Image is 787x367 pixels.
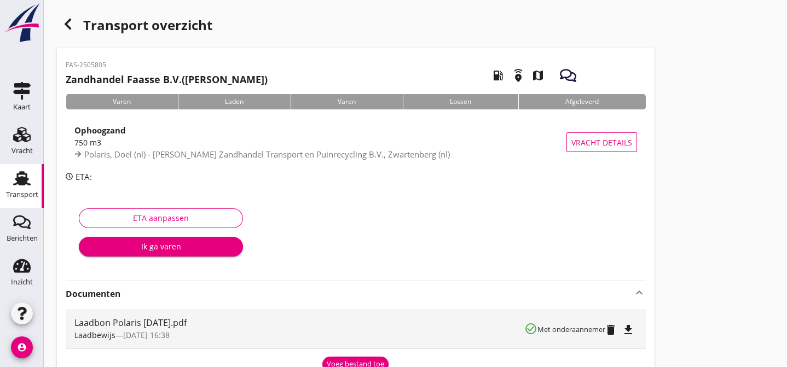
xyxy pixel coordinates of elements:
span: Laadbewijs [74,330,115,340]
strong: Zandhandel Faasse B.V. [66,73,182,86]
strong: Documenten [66,288,633,300]
p: FAS-2505805 [66,60,268,70]
i: map [523,60,553,91]
div: ETA aanpassen [88,212,234,224]
i: file_download [622,323,635,336]
div: — [74,329,524,341]
i: local_gas_station [483,60,513,91]
div: Varen [66,94,178,109]
div: 750 m3 [74,137,566,148]
i: emergency_share [503,60,534,91]
span: Vracht details [571,137,632,148]
div: Varen [291,94,403,109]
a: Ophoogzand750 m3Polaris, Doel (nl) - [PERSON_NAME] Zandhandel Transport en Puinrecycling B.V., Zw... [66,118,646,166]
small: Met onderaannemer [537,324,605,334]
div: Berichten [7,235,38,242]
div: Inzicht [11,278,33,286]
h2: ([PERSON_NAME]) [66,72,268,87]
img: logo-small.a267ee39.svg [2,3,42,43]
div: Transport [6,191,38,198]
div: Lossen [403,94,518,109]
div: Laadbon Polaris [DATE].pdf [74,316,524,329]
button: ETA aanpassen [79,208,243,228]
div: Laden [178,94,291,109]
i: check_circle_outline [524,322,537,335]
div: Transport overzicht [57,13,655,39]
div: Vracht [11,147,33,154]
strong: Ophoogzand [74,125,126,136]
div: Ik ga varen [88,241,234,252]
div: Kaart [13,103,31,110]
i: keyboard_arrow_up [633,286,646,299]
i: account_circle [11,336,33,358]
span: Polaris, Doel (nl) - [PERSON_NAME] Zandhandel Transport en Puinrecycling B.V., Zwartenberg (nl) [84,149,450,160]
span: [DATE] 16:38 [123,330,170,340]
div: Afgeleverd [518,94,646,109]
span: ETA: [76,171,92,182]
button: Vracht details [566,132,637,152]
button: Ik ga varen [79,237,243,257]
i: delete [604,323,617,336]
